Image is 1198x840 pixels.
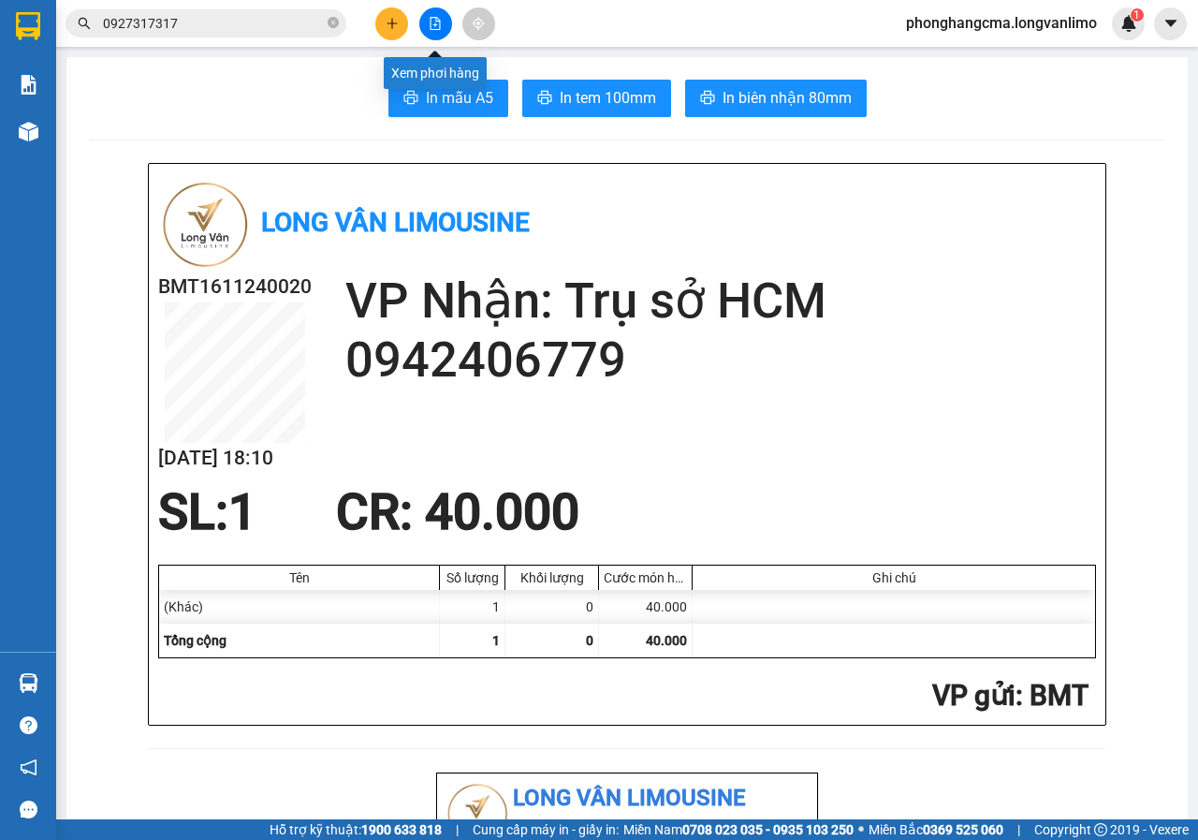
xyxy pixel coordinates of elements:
[328,17,339,28] span: close-circle
[537,90,552,108] span: printer
[932,679,1015,712] span: VP gửi
[419,7,452,40] button: file-add
[1131,8,1144,22] sup: 1
[445,781,810,817] li: Long Vân Limousine
[473,819,619,840] span: Cung cấp máy in - giấy in:
[164,570,434,585] div: Tên
[646,633,687,648] span: 40.000
[158,178,252,272] img: logo.jpg
[700,90,715,108] span: printer
[388,80,508,117] button: printerIn mẫu A5
[328,15,339,33] span: close-circle
[429,17,442,30] span: file-add
[158,443,312,474] h2: [DATE] 18:10
[1162,15,1179,32] span: caret-down
[697,570,1090,585] div: Ghi chú
[1017,819,1020,840] span: |
[510,570,593,585] div: Khối lượng
[560,86,656,110] span: In tem 100mm
[375,7,408,40] button: plus
[492,633,500,648] span: 1
[19,122,38,141] img: warehouse-icon
[336,483,579,541] span: CR : 40.000
[682,822,854,837] strong: 0708 023 035 - 0935 103 250
[164,633,226,648] span: Tổng cộng
[472,17,485,30] span: aim
[426,86,493,110] span: In mẫu A5
[78,17,91,30] span: search
[228,483,256,541] span: 1
[1094,823,1107,836] span: copyright
[723,86,852,110] span: In biên nhận 80mm
[522,80,671,117] button: printerIn tem 100mm
[623,819,854,840] span: Miền Nam
[858,826,864,833] span: ⚪️
[158,483,228,541] span: SL:
[891,11,1112,35] span: phonghangcma.longvanlimo
[345,331,1096,390] h2: 0942406779
[361,822,442,837] strong: 1900 633 818
[16,12,40,40] img: logo-vxr
[1133,8,1140,22] span: 1
[345,272,1096,331] h2: VP Nhận: Trụ sở HCM
[403,90,418,108] span: printer
[103,13,324,34] input: Tìm tên, số ĐT hoặc mã đơn
[20,716,37,734] span: question-circle
[19,75,38,95] img: solution-icon
[158,677,1088,715] h2: : BMT
[869,819,1003,840] span: Miền Bắc
[159,590,440,624] div: (Khác)
[923,822,1003,837] strong: 0369 525 060
[599,590,693,624] div: 40.000
[384,57,487,89] div: Xem phơi hàng
[158,272,312,302] h2: BMT1611240020
[685,80,867,117] button: printerIn biên nhận 80mm
[386,17,399,30] span: plus
[20,759,37,776] span: notification
[604,570,687,585] div: Cước món hàng
[440,590,505,624] div: 1
[445,570,500,585] div: Số lượng
[20,801,37,818] span: message
[505,590,599,624] div: 0
[261,207,530,238] b: Long Vân Limousine
[19,673,38,693] img: warehouse-icon
[270,819,442,840] span: Hỗ trợ kỹ thuật:
[1154,7,1187,40] button: caret-down
[586,633,593,648] span: 0
[456,819,459,840] span: |
[462,7,495,40] button: aim
[1120,15,1137,32] img: icon-new-feature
